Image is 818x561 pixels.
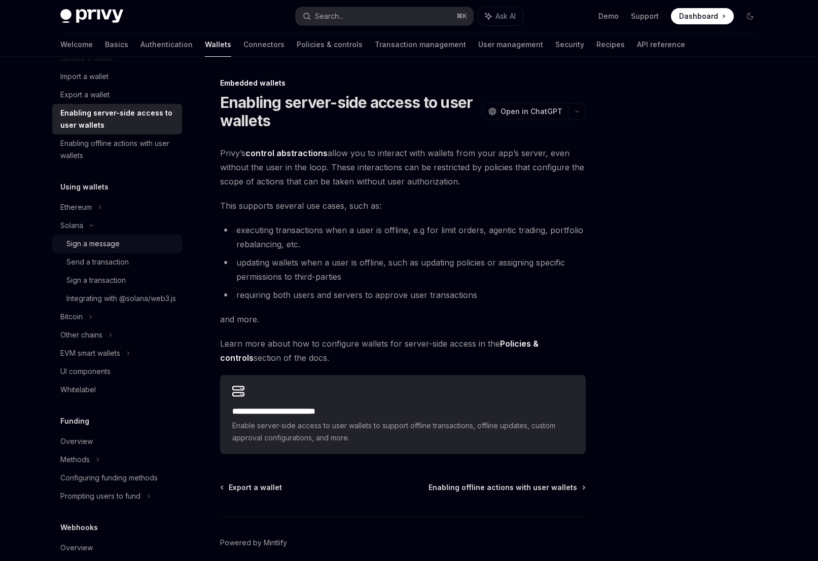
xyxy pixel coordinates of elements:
span: Open in ChatGPT [501,106,562,117]
div: Search... [315,10,343,22]
span: Dashboard [679,11,718,21]
div: Sign a message [66,238,120,250]
a: Wallets [205,32,231,57]
a: Transaction management [375,32,466,57]
a: Export a wallet [221,482,282,493]
a: Overview [52,432,182,451]
a: Security [555,32,584,57]
a: API reference [637,32,685,57]
div: Send a transaction [66,256,129,268]
button: Toggle dark mode [742,8,758,24]
div: Bitcoin [60,311,83,323]
div: Embedded wallets [220,78,586,88]
div: Overview [60,542,93,554]
li: updating wallets when a user is offline, such as updating policies or assigning specific permissi... [220,255,586,284]
a: Basics [105,32,128,57]
a: Demo [598,11,619,21]
li: requiring both users and servers to approve user transactions [220,288,586,302]
a: Integrating with @solana/web3.js [52,289,182,308]
a: UI components [52,362,182,381]
span: ⌘ K [456,12,467,20]
a: Powered by Mintlify [220,538,287,548]
span: and more. [220,312,586,326]
div: Prompting users to fund [60,490,140,502]
h5: Using wallets [60,181,109,193]
span: Enable server-side access to user wallets to support offline transactions, offline updates, custo... [232,420,574,444]
h1: Enabling server-side access to user wallets [220,93,478,130]
a: Enabling offline actions with user wallets [429,482,585,493]
a: Recipes [596,32,625,57]
button: Open in ChatGPT [482,103,568,120]
button: Search...⌘K [296,7,473,25]
div: Overview [60,435,93,447]
a: Sign a transaction [52,271,182,289]
a: control abstractions [245,148,328,159]
div: Import a wallet [60,70,109,83]
a: Sign a message [52,235,182,253]
li: executing transactions when a user is offline, e.g for limit orders, agentic trading, portfolio r... [220,223,586,251]
span: Learn more about how to configure wallets for server-side access in the section of the docs. [220,336,586,365]
h5: Webhooks [60,521,98,534]
div: Sign a transaction [66,274,126,286]
div: Methods [60,454,90,466]
img: dark logo [60,9,123,23]
div: Export a wallet [60,89,110,101]
a: Enabling server-side access to user wallets [52,104,182,134]
span: Privy’s allow you to interact with wallets from your app’s server, even without the user in the l... [220,146,586,189]
a: Import a wallet [52,67,182,86]
div: Ethereum [60,201,92,213]
a: Overview [52,539,182,557]
a: Export a wallet [52,86,182,104]
div: Other chains [60,329,102,341]
div: Integrating with @solana/web3.js [66,292,176,305]
a: Welcome [60,32,93,57]
a: User management [478,32,543,57]
a: Send a transaction [52,253,182,271]
h5: Funding [60,415,89,427]
div: Solana [60,219,83,232]
a: Whitelabel [52,381,182,399]
a: Enabling offline actions with user wallets [52,134,182,165]
div: UI components [60,365,111,378]
div: Enabling server-side access to user wallets [60,107,176,131]
div: Whitelabel [60,384,96,396]
div: Enabling offline actions with user wallets [60,137,176,162]
span: This supports several use cases, such as: [220,199,586,213]
div: Configuring funding methods [60,472,158,484]
a: Dashboard [671,8,734,24]
a: Authentication [140,32,193,57]
a: Policies & controls [297,32,363,57]
span: Ask AI [495,11,516,21]
a: Connectors [243,32,284,57]
span: Export a wallet [229,482,282,493]
a: Support [631,11,659,21]
a: Configuring funding methods [52,469,182,487]
div: EVM smart wallets [60,347,120,359]
span: Enabling offline actions with user wallets [429,482,577,493]
button: Ask AI [478,7,523,25]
